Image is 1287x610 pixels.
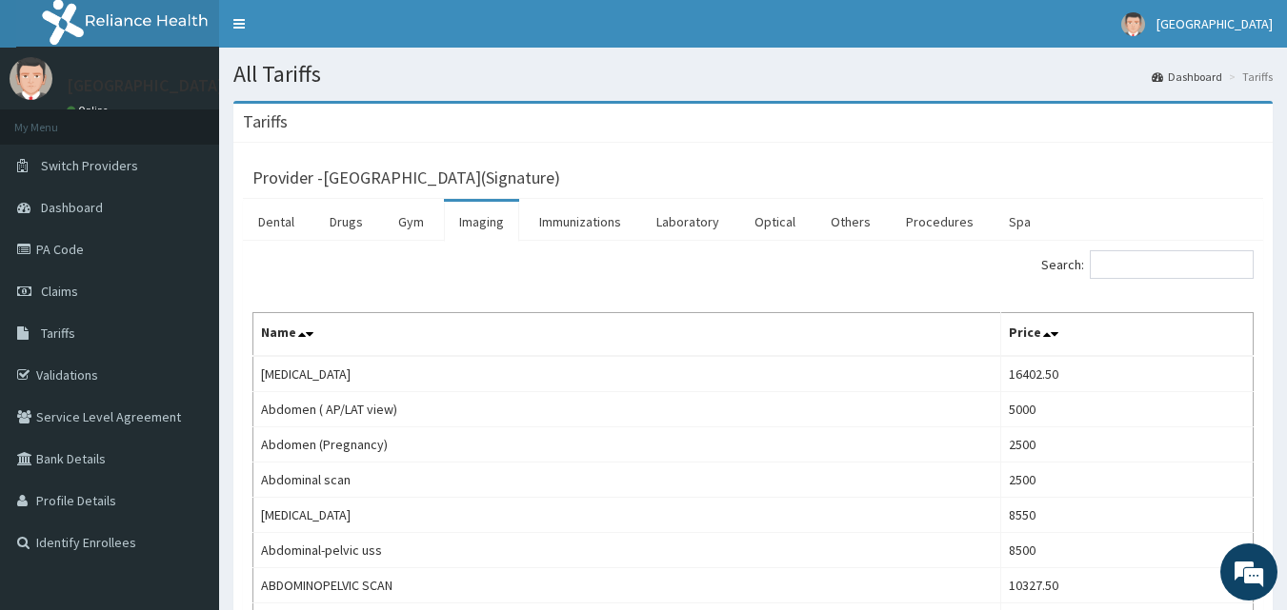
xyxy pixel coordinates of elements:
h1: All Tariffs [233,62,1273,87]
a: Procedures [891,202,989,242]
td: 5000 [1001,392,1254,427]
input: Search: [1090,250,1254,279]
td: 2500 [1001,427,1254,462]
img: User Image [1121,12,1145,36]
span: Dashboard [41,199,103,216]
td: [MEDICAL_DATA] [253,356,1001,392]
img: User Image [10,57,52,100]
a: Spa [994,202,1046,242]
td: 8550 [1001,498,1254,533]
td: 16402.50 [1001,356,1254,392]
th: Price [1001,313,1254,357]
a: Optical [739,202,811,242]
a: Gym [383,202,439,242]
td: [MEDICAL_DATA] [253,498,1001,533]
a: Online [67,104,112,117]
a: Dental [243,202,310,242]
span: Switch Providers [41,157,138,174]
td: Abdominal-pelvic uss [253,533,1001,568]
td: 8500 [1001,533,1254,568]
li: Tariffs [1224,69,1273,85]
th: Name [253,313,1001,357]
a: Dashboard [1152,69,1222,85]
a: Drugs [314,202,378,242]
td: ABDOMINOPELVIC SCAN [253,568,1001,603]
td: 2500 [1001,462,1254,498]
td: 10327.50 [1001,568,1254,603]
span: [GEOGRAPHIC_DATA] [1156,15,1273,32]
a: Immunizations [524,202,636,242]
p: [GEOGRAPHIC_DATA] [67,77,224,94]
span: Claims [41,283,78,300]
a: Imaging [444,202,519,242]
span: Tariffs [41,325,75,342]
td: Abdominal scan [253,462,1001,498]
td: Abdomen (Pregnancy) [253,427,1001,462]
h3: Tariffs [243,113,288,130]
a: Laboratory [641,202,734,242]
h3: Provider - [GEOGRAPHIC_DATA](Signature) [252,169,560,187]
a: Others [815,202,886,242]
td: Abdomen ( AP/LAT view) [253,392,1001,427]
label: Search: [1041,250,1254,279]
